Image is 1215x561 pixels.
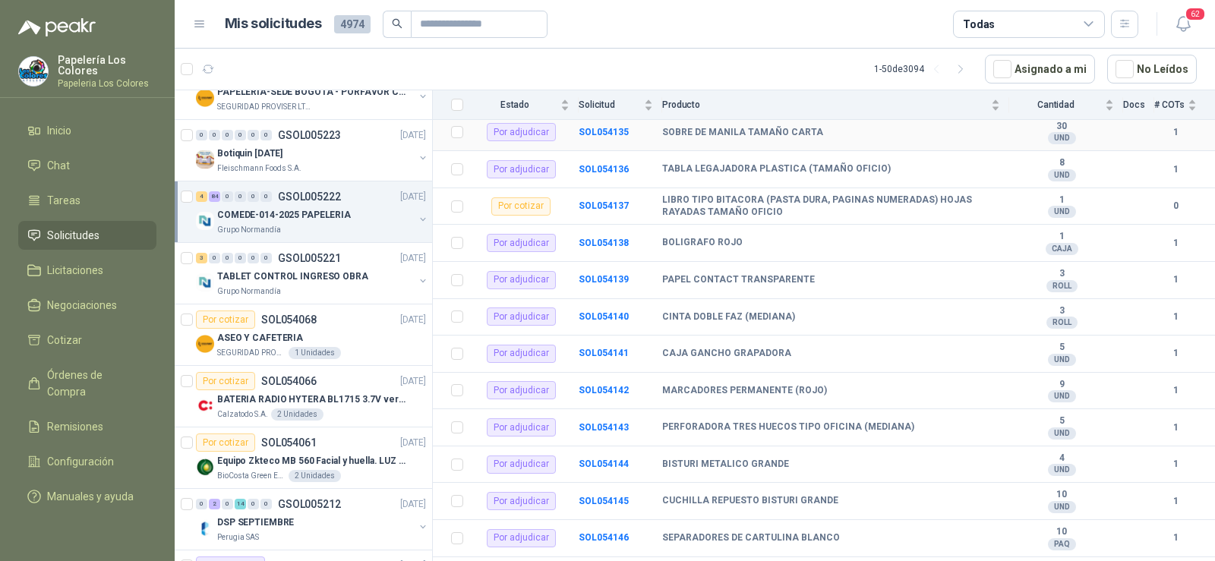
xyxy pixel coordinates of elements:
div: Por adjudicar [487,418,556,437]
b: 1 [1154,531,1197,545]
a: SOL054139 [579,274,629,285]
th: Producto [662,90,1009,120]
div: 0 [235,253,246,263]
div: 0 [260,253,272,263]
b: BOLIGRAFO ROJO [662,237,743,249]
div: UND [1048,427,1076,440]
div: 0 [248,499,259,509]
span: Cotizar [47,332,82,348]
a: 4 84 0 0 0 0 GSOL005222[DATE] Company LogoCOMEDE-014-2025 PAPELERIAGrupo Normandía [196,188,429,236]
div: 2 Unidades [271,408,323,421]
div: 0 [196,499,207,509]
div: 0 [222,499,233,509]
th: # COTs [1154,90,1215,120]
b: SOL054141 [579,348,629,358]
p: BioCosta Green Energy S.A.S [217,470,286,482]
img: Company Logo [196,396,214,414]
a: SOL054137 [579,200,629,211]
div: 0 [260,499,272,509]
b: 1 [1154,310,1197,324]
div: 0 [248,191,259,202]
div: 0 [235,130,246,140]
p: COMEDE-014-2025 PAPELERIA [217,208,351,222]
div: Por adjudicar [487,345,556,363]
a: SOL054135 [579,127,629,137]
div: Por adjudicar [487,455,556,474]
span: Órdenes de Compra [47,367,142,400]
b: MARCADORES PERMANENTE (ROJO) [662,385,827,397]
b: CINTA DOBLE FAZ (MEDIANA) [662,311,795,323]
span: Cantidad [1009,99,1102,110]
div: UND [1048,501,1076,513]
div: 0 [260,191,272,202]
span: Remisiones [47,418,103,435]
div: Por adjudicar [487,492,556,510]
img: Company Logo [196,89,214,107]
img: Logo peakr [18,18,96,36]
span: Inicio [47,122,71,139]
img: Company Logo [196,519,214,537]
div: 3 [196,253,207,263]
div: PAQ [1048,538,1076,550]
div: UND [1048,169,1076,181]
p: Fleischmann Foods S.A. [217,162,301,175]
span: Producto [662,99,988,110]
b: SOBRE DE MANILA TAMAÑO CARTA [662,127,823,139]
div: UND [1048,206,1076,218]
p: Equipo Zkteco MB 560 Facial y huella. LUZ VISIBLE [217,454,406,468]
div: Por adjudicar [487,160,556,178]
div: CAJA [1046,243,1078,255]
b: PERFORADORA TRES HUECOS TIPO OFICINA (MEDIANA) [662,421,914,433]
p: GSOL005221 [278,253,341,263]
div: UND [1048,354,1076,366]
div: 1 Unidades [289,347,341,359]
img: Company Logo [196,273,214,292]
div: 14 [235,499,246,509]
img: Company Logo [196,335,214,353]
b: CAJA GANCHO GRAPADORA [662,348,791,360]
span: Negociaciones [47,297,117,314]
div: ROLL [1046,317,1078,329]
div: 1 - 50 de 3094 [874,57,973,81]
p: GSOL005222 [278,191,341,202]
span: Configuración [47,453,114,470]
b: 30 [1009,121,1114,133]
a: Inicio [18,116,156,145]
b: TABLA LEGAJADORA PLASTICA (TAMAÑO OFICIO) [662,163,891,175]
div: 0 [248,130,259,140]
div: Por adjudicar [487,381,556,399]
p: SEGURIDAD PROVISER LTDA [217,101,313,113]
span: Estado [472,99,557,110]
p: [DATE] [400,497,426,512]
p: SOL054061 [261,437,317,448]
p: SOL054066 [261,376,317,386]
a: Por cotizarSOL054066[DATE] Company LogoBATERIA RADIO HYTERA BL1715 3.7V ver imagenCalzatodo S.A.2... [175,366,432,427]
div: ROLL [1046,280,1078,292]
a: SOL054144 [579,459,629,469]
h1: Mis solicitudes [225,13,322,35]
a: SOL054143 [579,422,629,433]
a: Cotizar [18,326,156,355]
div: Por adjudicar [487,234,556,252]
a: Órdenes de Compra [18,361,156,406]
div: Por adjudicar [487,123,556,141]
div: 0 [248,253,259,263]
span: Licitaciones [47,262,103,279]
div: UND [1048,132,1076,144]
p: Perugia SAS [217,531,259,544]
a: SOL054145 [579,496,629,506]
button: 62 [1169,11,1197,38]
div: UND [1048,464,1076,476]
b: 3 [1009,305,1114,317]
b: PAPEL CONTACT TRANSPARENTE [662,274,815,286]
b: BISTURI METALICO GRANDE [662,459,789,471]
a: Por cotizarSOL054068[DATE] Company LogoASEO Y CAFETERIASEGURIDAD PROVISER LTDA1 Unidades [175,304,432,366]
div: 0 [196,130,207,140]
p: [DATE] [400,251,426,266]
b: 4 [1009,452,1114,465]
p: Grupo Normandía [217,224,281,236]
p: BATERIA RADIO HYTERA BL1715 3.7V ver imagen [217,392,406,407]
